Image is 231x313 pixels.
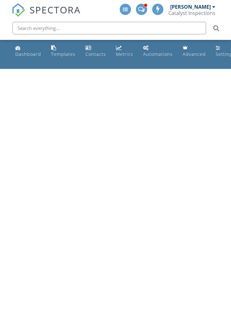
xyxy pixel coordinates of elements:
a: Advanced [180,42,208,60]
div: Contacts [85,51,106,57]
div: [PERSON_NAME] [170,4,211,10]
a: Dashboard [13,42,44,60]
img: The Best Home Inspection Software - Spectora [12,3,25,17]
a: Automations (Advanced) [141,42,175,60]
div: Dashboard [15,51,41,57]
a: Contacts [83,42,108,60]
a: Templates [49,42,78,60]
div: Templates [51,51,75,57]
a: SPECTORA [12,8,81,22]
input: Search everything... [12,22,206,34]
div: Advanced [183,51,206,57]
span: SPECTORA [30,3,81,16]
a: Metrics [113,42,136,60]
div: Catalyst Inspections [168,10,215,16]
div: Automations [143,51,173,57]
div: Metrics [116,51,133,57]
